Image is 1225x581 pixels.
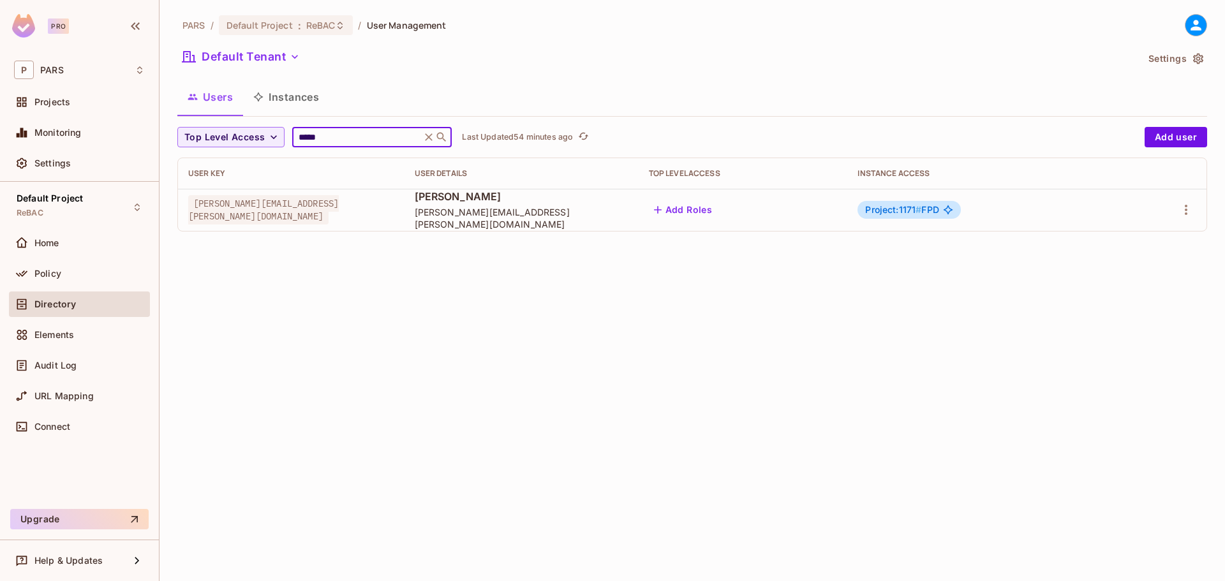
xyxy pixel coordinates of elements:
[573,129,591,145] span: Click to refresh data
[649,168,838,179] div: Top Level Access
[34,299,76,309] span: Directory
[34,128,82,138] span: Monitoring
[243,81,329,113] button: Instances
[177,47,305,67] button: Default Tenant
[865,204,921,215] span: Project:1171
[182,19,205,31] span: the active workspace
[306,19,336,31] span: ReBAC
[34,360,77,371] span: Audit Log
[34,97,70,107] span: Projects
[17,208,43,218] span: ReBAC
[415,168,628,179] div: User Details
[12,14,35,38] img: SReyMgAAAABJRU5ErkJggg==
[1145,127,1207,147] button: Add user
[177,81,243,113] button: Users
[415,206,628,230] span: [PERSON_NAME][EMAIL_ADDRESS][PERSON_NAME][DOMAIN_NAME]
[575,129,591,145] button: refresh
[358,19,361,31] li: /
[34,238,59,248] span: Home
[10,509,149,529] button: Upgrade
[14,61,34,79] span: P
[578,131,589,143] span: refresh
[34,391,94,401] span: URL Mapping
[34,268,61,279] span: Policy
[40,65,64,75] span: Workspace: PARS
[188,168,394,179] div: User Key
[34,330,74,340] span: Elements
[649,200,718,220] button: Add Roles
[367,19,447,31] span: User Management
[916,204,921,215] span: #
[857,168,1107,179] div: Instance Access
[188,195,339,224] span: [PERSON_NAME][EMAIL_ADDRESS][PERSON_NAME][DOMAIN_NAME]
[48,18,69,34] div: Pro
[1143,48,1207,69] button: Settings
[34,555,103,566] span: Help & Updates
[34,158,71,168] span: Settings
[17,193,83,203] span: Default Project
[226,19,293,31] span: Default Project
[462,132,573,142] p: Last Updated 54 minutes ago
[865,205,939,215] span: FPD
[415,189,628,203] span: [PERSON_NAME]
[177,127,285,147] button: Top Level Access
[34,422,70,432] span: Connect
[297,20,302,31] span: :
[184,129,265,145] span: Top Level Access
[211,19,214,31] li: /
